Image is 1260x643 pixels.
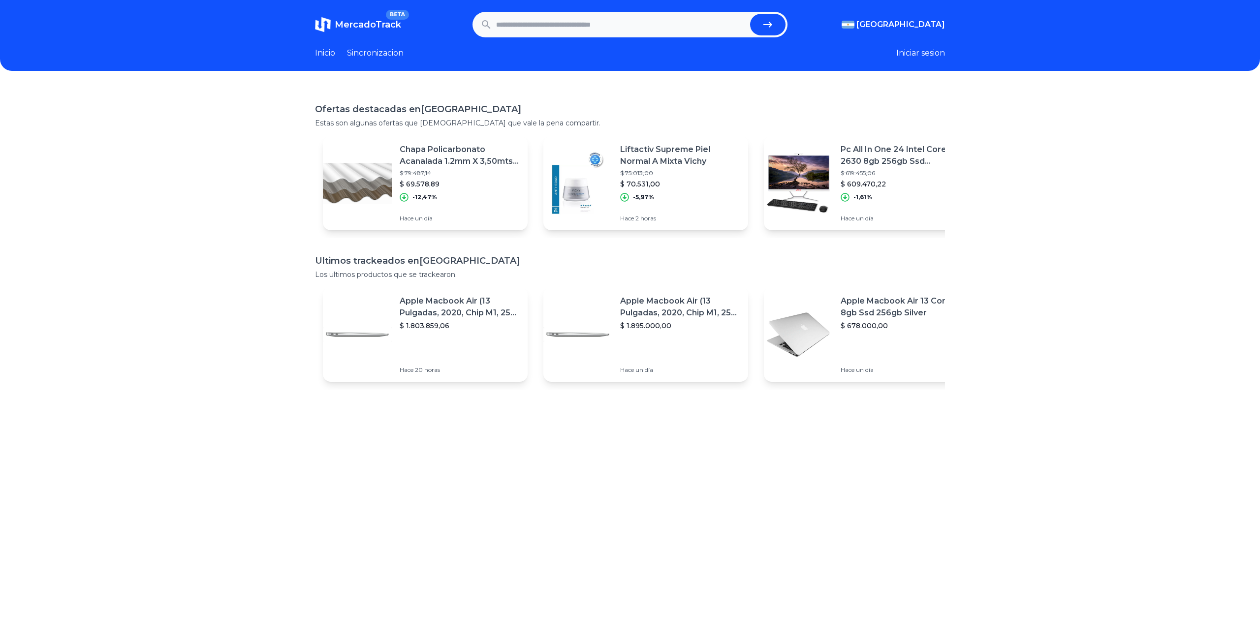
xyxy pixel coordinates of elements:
[400,179,520,189] p: $ 69.578,89
[841,366,961,374] p: Hace un día
[400,169,520,177] p: $ 79.487,14
[400,321,520,331] p: $ 1.803.859,06
[400,144,520,167] p: Chapa Policarbonato Acanalada 1.2mm X 3,50mts - Antigranizo
[841,169,961,177] p: $ 619.455,06
[620,169,740,177] p: $ 75.013,00
[764,287,969,382] a: Featured imageApple Macbook Air 13 Core I5 8gb Ssd 256gb Silver$ 678.000,00Hace un día
[841,321,961,331] p: $ 678.000,00
[543,136,748,230] a: Featured imageLiftactiv Supreme Piel Normal A Mixta Vichy$ 75.013,00$ 70.531,00-5,97%Hace 2 horas
[323,300,392,369] img: Featured image
[620,179,740,189] p: $ 70.531,00
[315,47,335,59] a: Inicio
[543,287,748,382] a: Featured imageApple Macbook Air (13 Pulgadas, 2020, Chip M1, 256 Gb De Ssd, 8 Gb De Ram) - Plata$...
[633,193,654,201] p: -5,97%
[315,17,401,32] a: MercadoTrackBETA
[400,295,520,319] p: Apple Macbook Air (13 Pulgadas, 2020, Chip M1, 256 Gb De Ssd, 8 Gb De Ram) - Plata
[315,102,945,116] h1: Ofertas destacadas en [GEOGRAPHIC_DATA]
[764,149,833,217] img: Featured image
[764,136,969,230] a: Featured imagePc All In One 24 Intel Core I7-2630 8gb 256gb Ssd Escritorio$ 619.455,06$ 609.470,2...
[543,300,612,369] img: Featured image
[620,295,740,319] p: Apple Macbook Air (13 Pulgadas, 2020, Chip M1, 256 Gb De Ssd, 8 Gb De Ram) - Plata
[347,47,404,59] a: Sincronizacion
[841,295,961,319] p: Apple Macbook Air 13 Core I5 8gb Ssd 256gb Silver
[620,144,740,167] p: Liftactiv Supreme Piel Normal A Mixta Vichy
[620,214,740,222] p: Hace 2 horas
[400,366,520,374] p: Hace 20 horas
[412,193,437,201] p: -12,47%
[315,270,945,279] p: Los ultimos productos que se trackearon.
[896,47,945,59] button: Iniciar sesion
[842,21,854,29] img: Argentina
[400,214,520,222] p: Hace un día
[856,19,945,31] span: [GEOGRAPHIC_DATA]
[620,366,740,374] p: Hace un día
[764,300,833,369] img: Featured image
[323,149,392,217] img: Featured image
[842,19,945,31] button: [GEOGRAPHIC_DATA]
[315,118,945,128] p: Estas son algunas ofertas que [DEMOGRAPHIC_DATA] que vale la pena compartir.
[323,287,528,382] a: Featured imageApple Macbook Air (13 Pulgadas, 2020, Chip M1, 256 Gb De Ssd, 8 Gb De Ram) - Plata$...
[841,214,961,222] p: Hace un día
[315,254,945,268] h1: Ultimos trackeados en [GEOGRAPHIC_DATA]
[335,19,401,30] span: MercadoTrack
[543,149,612,217] img: Featured image
[386,10,409,20] span: BETA
[315,17,331,32] img: MercadoTrack
[323,136,528,230] a: Featured imageChapa Policarbonato Acanalada 1.2mm X 3,50mts - Antigranizo$ 79.487,14$ 69.578,89-1...
[841,144,961,167] p: Pc All In One 24 Intel Core I7-2630 8gb 256gb Ssd Escritorio
[841,179,961,189] p: $ 609.470,22
[853,193,872,201] p: -1,61%
[620,321,740,331] p: $ 1.895.000,00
